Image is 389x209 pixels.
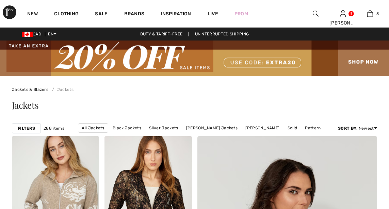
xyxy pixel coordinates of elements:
[367,10,373,18] img: My Bag
[18,125,35,131] strong: Filters
[49,87,73,92] a: Jackets
[338,126,356,131] strong: Sort By
[146,124,181,132] a: Silver Jackets
[183,124,241,132] a: [PERSON_NAME] Jackets
[27,11,38,18] a: New
[12,87,48,92] a: Jackets & Blazers
[242,124,283,132] a: [PERSON_NAME]
[284,124,301,132] a: Solid
[12,99,38,111] span: Jackets
[22,32,33,37] img: Canadian Dollar
[357,10,383,18] a: 3
[208,10,218,17] a: Live
[48,32,56,36] span: EN
[95,11,108,18] a: Sale
[329,19,356,27] div: [PERSON_NAME]
[124,11,145,18] a: Brands
[3,5,16,19] img: 1ère Avenue
[109,124,145,132] a: Black Jackets
[54,11,79,18] a: Clothing
[161,11,191,18] span: Inspiration
[340,10,346,18] img: My Info
[234,10,248,17] a: Prom
[44,125,64,131] span: 288 items
[313,10,319,18] img: search the website
[302,124,324,132] a: Pattern
[22,32,44,36] span: CAD
[376,11,379,17] span: 3
[78,123,108,133] a: All Jackets
[338,125,377,131] div: : Newest
[340,10,346,17] a: Sign In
